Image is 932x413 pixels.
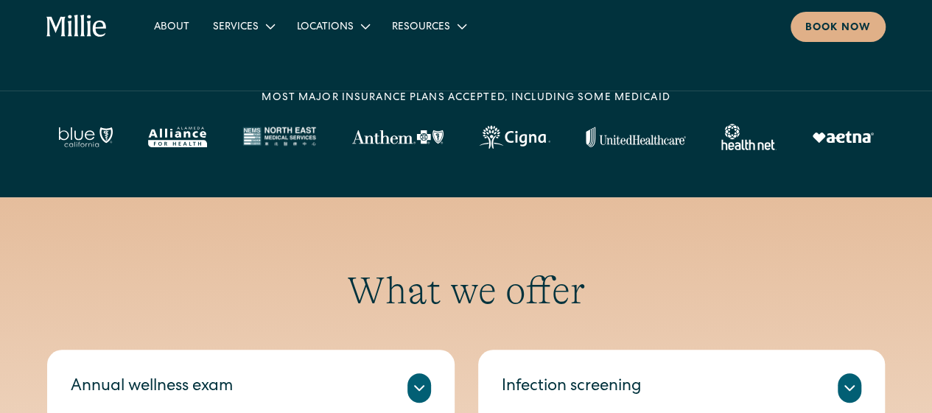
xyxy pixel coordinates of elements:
img: United Healthcare logo [586,127,686,147]
img: Aetna logo [812,131,874,143]
h2: What we offer [47,268,885,314]
div: Book now [805,21,871,36]
img: Alameda Alliance logo [148,127,206,147]
img: Blue California logo [58,127,113,147]
div: MOST MAJOR INSURANCE PLANS ACCEPTED, INCLUDING some MEDICAID [262,91,670,106]
img: Cigna logo [479,125,550,149]
div: Locations [297,20,354,35]
img: North East Medical Services logo [242,127,316,147]
div: Services [201,14,285,38]
div: Locations [285,14,380,38]
div: Annual wellness exam [71,375,233,400]
a: Book now [791,12,886,42]
div: Resources [380,14,477,38]
img: Healthnet logo [721,124,777,150]
div: Services [213,20,259,35]
div: Infection screening [502,375,642,400]
a: About [142,14,201,38]
a: home [46,15,107,38]
img: Anthem Logo [351,130,444,144]
div: Resources [392,20,450,35]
